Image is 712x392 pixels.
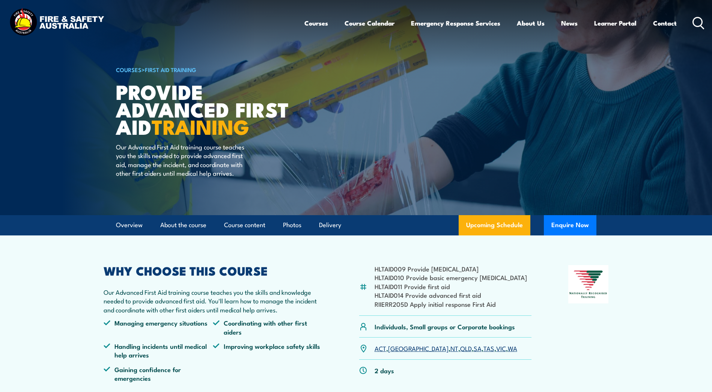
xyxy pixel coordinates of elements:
[104,318,213,336] li: Managing emergency situations
[116,83,301,135] h1: Provide Advanced First Aid
[345,13,394,33] a: Course Calendar
[411,13,500,33] a: Emergency Response Services
[388,344,449,353] a: [GEOGRAPHIC_DATA]
[375,344,517,353] p: , , , , , , ,
[483,344,494,353] a: TAS
[474,344,482,353] a: SA
[304,13,328,33] a: Courses
[160,215,206,235] a: About the course
[375,322,515,331] p: Individuals, Small groups or Corporate bookings
[375,291,527,299] li: HLTAID014 Provide advanced first aid
[104,265,323,276] h2: WHY CHOOSE THIS COURSE
[517,13,545,33] a: About Us
[116,65,141,74] a: COURSES
[116,65,301,74] h6: >
[116,142,253,178] p: Our Advanced First Aid training course teaches you the skills needed to provide advanced first ai...
[450,344,458,353] a: NT
[544,215,596,235] button: Enquire Now
[460,344,472,353] a: QLD
[152,110,249,142] strong: TRAINING
[319,215,341,235] a: Delivery
[104,365,213,383] li: Gaining confidence for emergencies
[496,344,506,353] a: VIC
[459,215,530,235] a: Upcoming Schedule
[116,215,143,235] a: Overview
[375,344,386,353] a: ACT
[375,282,527,291] li: HLTAID011 Provide first aid
[145,65,196,74] a: First Aid Training
[375,366,394,375] p: 2 days
[375,300,527,308] li: RIIERR205D Apply initial response First Aid
[213,342,322,359] li: Improving workplace safety skills
[224,215,265,235] a: Course content
[104,342,213,359] li: Handling incidents until medical help arrives
[375,264,527,273] li: HLTAID009 Provide [MEDICAL_DATA]
[561,13,578,33] a: News
[594,13,637,33] a: Learner Portal
[653,13,677,33] a: Contact
[213,318,322,336] li: Coordinating with other first aiders
[375,273,527,282] li: HLTAID010 Provide basic emergency [MEDICAL_DATA]
[568,265,609,303] img: Nationally Recognised Training logo.
[104,288,323,314] p: Our Advanced First Aid training course teaches you the skills and knowledge needed to provide adv...
[283,215,301,235] a: Photos
[508,344,517,353] a: WA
